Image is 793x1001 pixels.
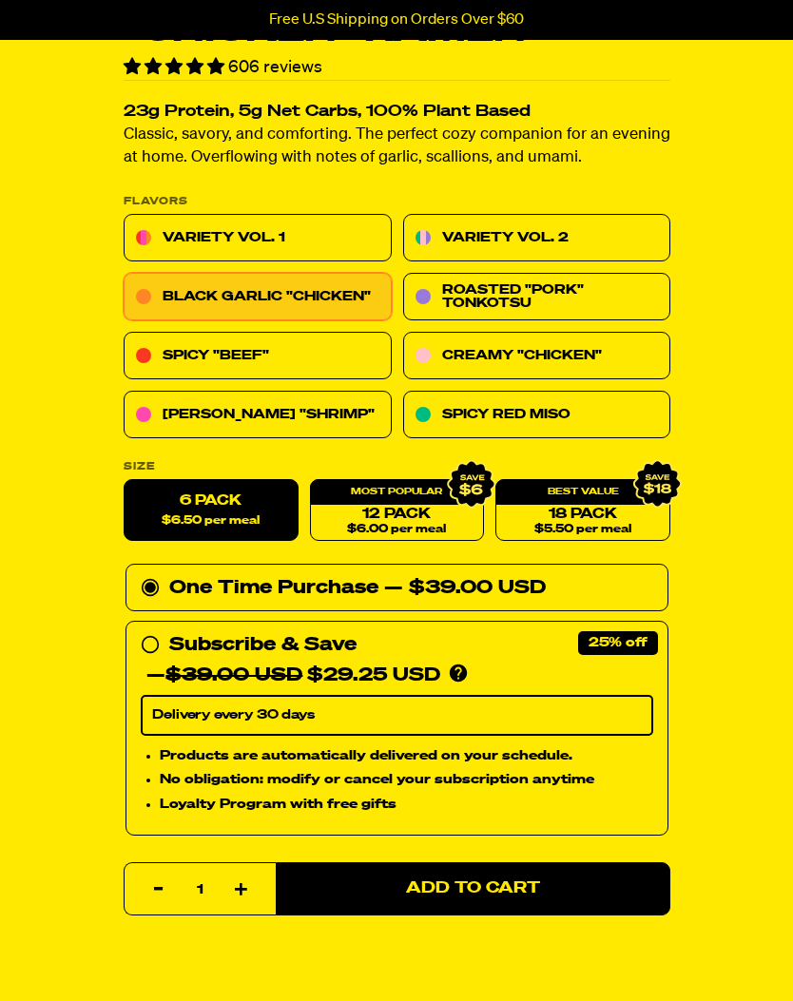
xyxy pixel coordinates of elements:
li: No obligation: modify or cancel your subscription anytime [160,770,653,791]
li: Products are automatically delivered on your schedule. [160,745,653,766]
span: $6.50 per meal [162,515,260,528]
a: Spicy "Beef" [124,333,392,380]
a: [PERSON_NAME] "Shrimp" [124,392,392,439]
p: Free U.S Shipping on Orders Over $60 [269,11,524,29]
a: Variety Vol. 2 [402,215,670,262]
a: Spicy Red Miso [402,392,670,439]
p: Flavors [124,197,670,207]
span: 606 reviews [228,59,322,76]
div: — $39.00 USD [384,573,546,604]
a: Creamy "Chicken" [402,333,670,380]
input: quantity [136,863,264,916]
p: Classic, savory, and comforting. The perfect cozy companion for an evening at home. Overflowing w... [124,125,670,170]
span: $5.50 per meal [534,524,631,536]
iframe: Marketing Popup [10,913,205,991]
a: 18 Pack$5.50 per meal [495,480,670,542]
a: Roasted "Pork" Tonkotsu [402,274,670,321]
a: Variety Vol. 1 [124,215,392,262]
div: One Time Purchase [141,573,653,604]
a: Black Garlic "Chicken" [124,274,392,321]
a: 12 Pack$6.00 per meal [309,480,484,542]
select: Subscribe & Save —$39.00 USD$29.25 USD Products are automatically delivered on your schedule. No ... [141,696,653,736]
label: Size [124,462,670,472]
button: Add to Cart [276,862,670,915]
li: Loyalty Program with free gifts [160,795,653,816]
div: Subscribe & Save [169,630,357,661]
span: Add to Cart [406,881,540,897]
span: 4.76 stars [124,59,228,76]
h2: 23g Protein, 5g Net Carbs, 100% Plant Based [124,105,670,121]
del: $39.00 USD [165,666,302,685]
span: $6.00 per meal [347,524,446,536]
label: 6 Pack [124,480,299,542]
div: — $29.25 USD [146,661,440,691]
